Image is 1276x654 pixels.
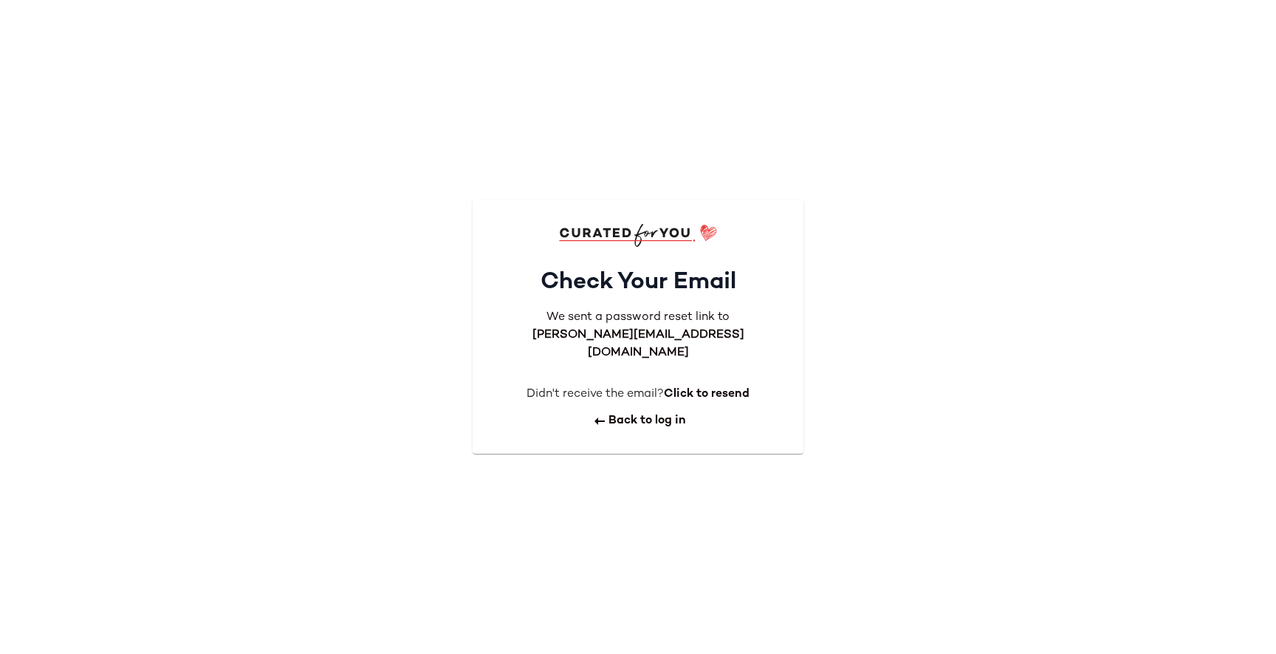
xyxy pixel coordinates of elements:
[502,412,774,430] a: Back to log in
[664,388,750,401] b: Click to resend
[502,309,774,327] p: We sent a password reset link to
[532,329,744,359] b: [PERSON_NAME][EMAIL_ADDRESS][DOMAIN_NAME]
[502,247,774,309] h1: Check Your Email
[526,388,664,401] span: Didn't receive the email?
[559,224,718,246] img: cfy_login_logo.DGdB1djN.svg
